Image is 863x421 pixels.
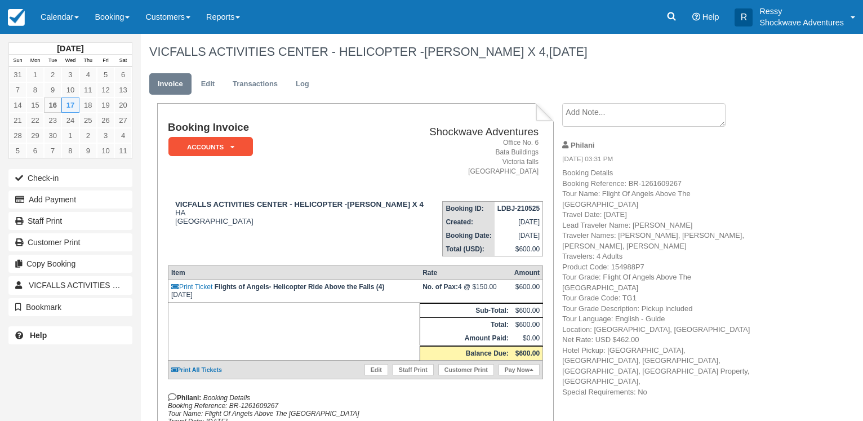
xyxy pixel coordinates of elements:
em: ACCOUNTS [168,137,253,157]
a: 1 [61,128,79,143]
th: Tue [44,55,61,67]
a: VICFALLS ACTIVITIES CENTER - HELICOPTER -[PERSON_NAME] X 4 [8,276,132,294]
th: Booking ID: [443,202,495,216]
a: 28 [9,128,26,143]
i: Help [692,13,700,21]
button: Add Payment [8,190,132,209]
img: checkfront-main-nav-mini-logo.png [8,9,25,26]
a: 5 [97,67,114,82]
strong: VICFALLS ACTIVITIES CENTER - HELICOPTER -[PERSON_NAME] X 4 [175,200,424,209]
a: 16 [44,98,61,113]
th: Thu [79,55,97,67]
th: Sub-Total: [420,304,511,318]
h2: Shockwave Adventures [429,126,539,138]
a: 8 [26,82,44,98]
a: 15 [26,98,44,113]
a: Edit [364,364,388,375]
td: [DATE] [495,229,543,242]
th: Total: [420,318,511,332]
span: VICFALLS ACTIVITIES CENTER - HELICOPTER -[PERSON_NAME] X 4 [29,281,286,290]
address: Office No. 6 Bata Buildings Victoria falls [GEOGRAPHIC_DATA] [429,138,539,177]
a: Print Ticket [171,283,212,291]
a: 23 [44,113,61,128]
th: Rate [420,266,511,280]
strong: [DATE] [57,44,83,53]
a: 3 [61,67,79,82]
td: $600.00 [511,304,543,318]
strong: $600.00 [515,349,540,357]
a: 31 [9,67,26,82]
a: 12 [97,82,114,98]
td: 4 @ $150.00 [420,280,511,303]
a: 3 [97,128,114,143]
strong: LDBJ-210525 [497,205,540,212]
a: 10 [97,143,114,158]
a: 2 [44,67,61,82]
b: Help [30,331,47,340]
a: 11 [79,82,97,98]
a: Help [8,326,132,344]
a: 5 [9,143,26,158]
div: $600.00 [514,283,540,300]
button: Check-in [8,169,132,187]
th: Wed [61,55,79,67]
th: Balance Due: [420,346,511,361]
a: 29 [26,128,44,143]
a: 13 [114,82,132,98]
td: [DATE] [168,280,420,303]
a: Edit [193,73,223,95]
div: R [735,8,753,26]
a: 6 [26,143,44,158]
p: Ressy [759,6,844,17]
strong: Philani: [168,394,201,402]
a: 22 [26,113,44,128]
td: $0.00 [511,331,543,346]
th: Sun [9,55,26,67]
strong: Flights of Angels- Helicopter Ride Above the Falls (4) [215,283,385,291]
a: Transactions [224,73,286,95]
a: 25 [79,113,97,128]
p: Shockwave Adventures [759,17,844,28]
td: $600.00 [511,318,543,332]
a: 8 [61,143,79,158]
a: 30 [44,128,61,143]
th: Total (USD): [443,242,495,256]
div: HA [GEOGRAPHIC_DATA] [168,200,424,225]
a: 17 [61,98,79,113]
a: 6 [114,67,132,82]
a: 27 [114,113,132,128]
strong: Philani [571,141,594,149]
span: ht Of Angels Above The [GEOGRAPHIC_DATA] Tour Grade Code: TG1 Tour Grade Description: Pickup incl... [562,273,750,396]
td: $600.00 [495,242,543,256]
a: Invoice [149,73,192,95]
a: Staff Print [8,212,132,230]
button: Copy Booking [8,255,132,273]
a: Customer Print [8,233,132,251]
a: 2 [79,128,97,143]
a: 4 [114,128,132,143]
a: 11 [114,143,132,158]
a: 7 [44,143,61,158]
th: Fri [97,55,114,67]
a: 20 [114,98,132,113]
a: 19 [97,98,114,113]
a: 24 [61,113,79,128]
h1: VICFALLS ACTIVITIES CENTER - HELICOPTER -[PERSON_NAME] X 4, [149,45,780,59]
a: Log [287,73,318,95]
button: Bookmark [8,298,132,316]
span: [DATE] [549,45,588,59]
span: Help [702,12,719,21]
th: Amount Paid: [420,331,511,346]
em: [DATE] 03:31 PM [562,154,752,167]
p: Booking Details Booking Reference: BR-1261609267 Tour Name: Flight Of Angels Above The [GEOGRAPHI... [562,168,752,397]
a: 1 [26,67,44,82]
a: 9 [44,82,61,98]
h1: Booking Invoice [168,122,424,134]
a: 4 [79,67,97,82]
a: 18 [79,98,97,113]
a: 7 [9,82,26,98]
th: Sat [114,55,132,67]
a: 26 [97,113,114,128]
a: ACCOUNTS [168,136,249,157]
a: 10 [61,82,79,98]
